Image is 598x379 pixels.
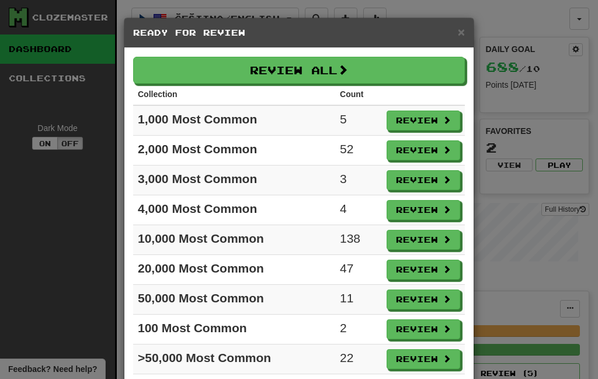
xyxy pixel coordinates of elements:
[387,260,460,280] button: Review
[387,349,460,369] button: Review
[133,315,335,344] td: 100 Most Common
[133,344,335,374] td: >50,000 Most Common
[335,255,382,285] td: 47
[133,84,335,105] th: Collection
[387,140,460,160] button: Review
[335,344,382,374] td: 22
[133,195,335,225] td: 4,000 Most Common
[387,290,460,309] button: Review
[387,170,460,190] button: Review
[133,136,335,166] td: 2,000 Most Common
[133,105,335,136] td: 1,000 Most Common
[335,136,382,166] td: 52
[335,84,382,105] th: Count
[458,26,465,38] button: Close
[133,225,335,255] td: 10,000 Most Common
[335,315,382,344] td: 2
[458,25,465,39] span: ×
[387,200,460,220] button: Review
[335,285,382,315] td: 11
[335,166,382,195] td: 3
[133,285,335,315] td: 50,000 Most Common
[335,225,382,255] td: 138
[133,255,335,285] td: 20,000 Most Common
[335,105,382,136] td: 5
[335,195,382,225] td: 4
[133,27,465,39] h5: Ready for Review
[133,166,335,195] td: 3,000 Most Common
[387,230,460,250] button: Review
[133,57,465,84] button: Review All
[387,319,460,339] button: Review
[387,111,460,130] button: Review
